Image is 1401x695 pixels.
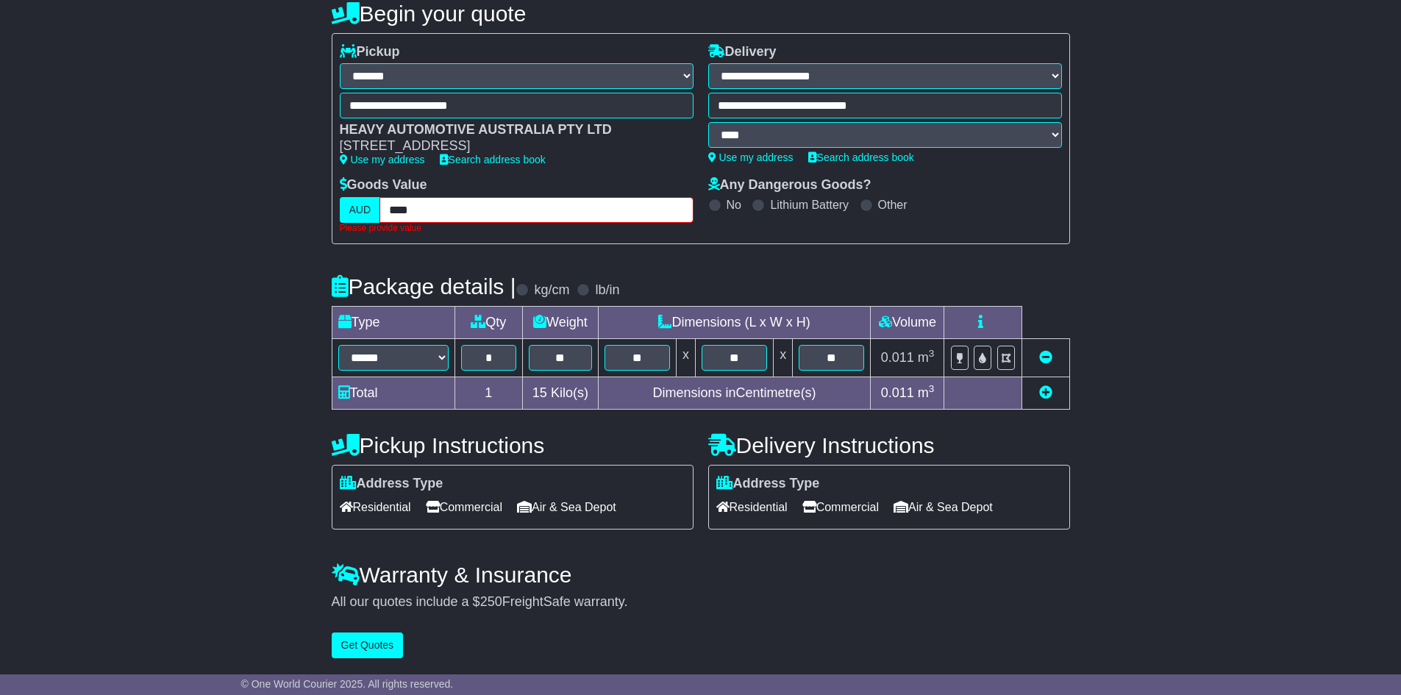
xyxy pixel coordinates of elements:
[332,594,1070,610] div: All our quotes include a $ FreightSafe warranty.
[894,496,993,518] span: Air & Sea Depot
[241,678,454,690] span: © One World Courier 2025. All rights reserved.
[454,377,523,410] td: 1
[770,198,849,212] label: Lithium Battery
[340,177,427,193] label: Goods Value
[881,350,914,365] span: 0.011
[480,594,502,609] span: 250
[708,152,794,163] a: Use my address
[517,496,616,518] span: Air & Sea Depot
[878,198,908,212] label: Other
[708,433,1070,457] h4: Delivery Instructions
[918,385,935,400] span: m
[534,282,569,299] label: kg/cm
[716,476,820,492] label: Address Type
[1039,385,1052,400] a: Add new item
[332,563,1070,587] h4: Warranty & Insurance
[523,377,599,410] td: Kilo(s)
[332,1,1070,26] h4: Begin your quote
[523,307,599,339] td: Weight
[727,198,741,212] label: No
[881,385,914,400] span: 0.011
[340,197,381,223] label: AUD
[929,348,935,359] sup: 3
[340,496,411,518] span: Residential
[454,307,523,339] td: Qty
[332,274,516,299] h4: Package details |
[1039,350,1052,365] a: Remove this item
[708,177,871,193] label: Any Dangerous Goods?
[871,307,944,339] td: Volume
[340,122,679,138] div: HEAVY AUTOMOTIVE AUSTRALIA PTY LTD
[595,282,619,299] label: lb/in
[774,339,793,377] td: x
[340,154,425,165] a: Use my address
[332,433,694,457] h4: Pickup Instructions
[332,377,454,410] td: Total
[426,496,502,518] span: Commercial
[340,476,443,492] label: Address Type
[918,350,935,365] span: m
[708,44,777,60] label: Delivery
[716,496,788,518] span: Residential
[440,154,546,165] a: Search address book
[808,152,914,163] a: Search address book
[332,632,404,658] button: Get Quotes
[332,307,454,339] td: Type
[929,383,935,394] sup: 3
[340,44,400,60] label: Pickup
[802,496,879,518] span: Commercial
[340,223,694,233] div: Please provide value
[340,138,679,154] div: [STREET_ADDRESS]
[598,307,871,339] td: Dimensions (L x W x H)
[598,377,871,410] td: Dimensions in Centimetre(s)
[532,385,547,400] span: 15
[676,339,695,377] td: x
